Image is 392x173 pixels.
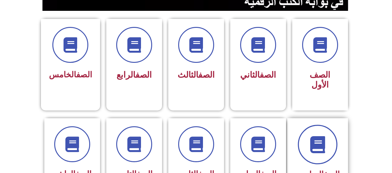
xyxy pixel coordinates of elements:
span: الرابع [117,70,152,80]
span: الصف الأول [310,70,330,90]
span: الثاني [240,70,276,80]
span: الخامس [49,70,92,79]
a: الصف [76,70,92,79]
a: الصف [198,70,215,80]
a: الصف [135,70,152,80]
a: الصف [260,70,276,80]
span: الثالث [178,70,215,80]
